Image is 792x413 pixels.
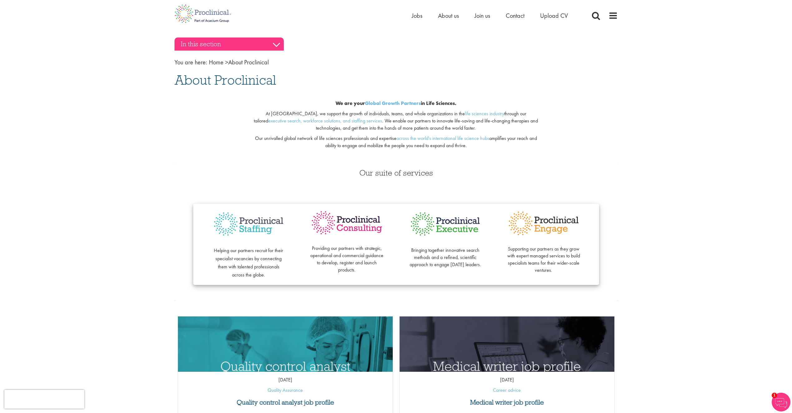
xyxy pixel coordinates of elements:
[507,210,580,237] img: Proclinical Engage
[181,399,390,406] a: Quality control analyst job profile
[506,12,524,20] a: Contact
[268,387,303,393] a: Quality Assurance
[175,58,207,66] span: You are here:
[175,169,618,177] h3: Our suite of services
[409,240,482,268] p: Bringing together innovative search methods and a refined, scientific approach to engage [DATE] l...
[178,316,393,372] a: Link to a post
[409,210,482,238] img: Proclinical Executive
[475,12,490,20] a: Join us
[540,12,568,20] a: Upload CV
[336,100,456,107] b: We are your in Life Sciences.
[4,390,84,409] iframe: reCAPTCHA
[250,110,542,132] p: At [GEOGRAPHIC_DATA], we support the growth of individuals, teams, and whole organizations in the...
[412,12,422,20] a: Jobs
[438,12,459,20] a: About us
[268,117,382,124] a: executive search, workforce solutions, and staffing services
[175,37,284,51] h3: In this section
[772,393,790,411] img: Chatbot
[400,376,614,384] p: [DATE]
[403,399,611,406] a: Medical writer job profile
[493,387,521,393] a: Career advice
[214,247,283,278] span: Helping our partners recruit for their specialist vacancies by connecting them with talented prof...
[225,58,228,66] span: >
[209,58,224,66] a: breadcrumb link to Home
[772,393,777,398] span: 1
[175,72,276,88] span: About Proclinical
[212,210,285,238] img: Proclinical Staffing
[465,110,504,117] a: life sciences industry
[365,100,421,107] a: Global Growth Partners
[400,316,614,372] a: Link to a post
[209,58,269,66] span: About Proclinical
[396,135,489,142] a: across the world's international life science hubs
[250,135,542,149] p: Our unrivalled global network of life sciences professionals and expertise amplifies your reach a...
[178,376,393,384] p: [DATE]
[310,238,384,274] p: Providing our partners with strategic, operational and commercial guidance to develop, register a...
[507,238,580,274] p: Supporting our partners as they grow with expert managed services to build specialists teams for ...
[310,210,384,236] img: Proclinical Consulting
